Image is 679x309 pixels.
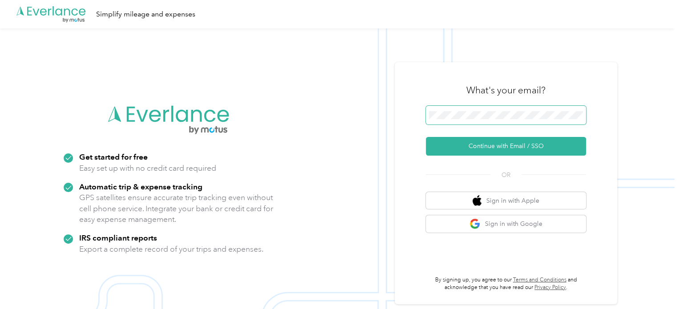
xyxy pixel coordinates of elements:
[513,277,566,283] a: Terms and Conditions
[534,284,566,291] a: Privacy Policy
[490,170,521,180] span: OR
[79,233,157,242] strong: IRS compliant reports
[96,9,195,20] div: Simplify mileage and expenses
[79,152,148,161] strong: Get started for free
[426,276,586,292] p: By signing up, you agree to our and acknowledge that you have read our .
[469,218,481,229] img: google logo
[79,192,274,225] p: GPS satellites ensure accurate trip tracking even without cell phone service. Integrate your bank...
[473,195,481,206] img: apple logo
[79,163,216,174] p: Easy set up with no credit card required
[466,84,546,96] h3: What's your email?
[426,192,586,209] button: apple logoSign in with Apple
[79,244,263,255] p: Export a complete record of your trips and expenses.
[426,215,586,233] button: google logoSign in with Google
[79,182,202,191] strong: Automatic trip & expense tracking
[426,137,586,156] button: Continue with Email / SSO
